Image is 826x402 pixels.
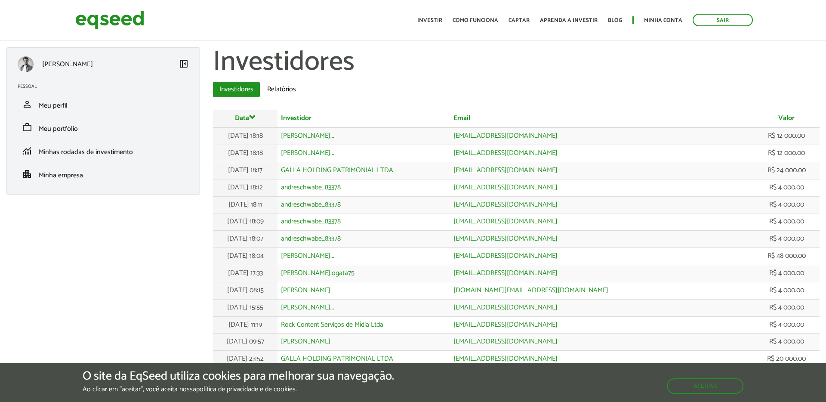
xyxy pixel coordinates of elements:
[213,213,277,231] td: [DATE] 18:09
[281,287,330,294] a: [PERSON_NAME]
[11,93,195,116] li: Meu perfil
[83,385,394,393] p: Ao clicar em "aceitar", você aceita nossa .
[754,334,820,351] td: R$ 4 000.00
[754,196,820,213] td: R$ 4 000.00
[213,179,277,196] td: [DATE] 18:12
[179,59,189,69] span: left_panel_close
[22,99,32,109] span: person
[453,235,558,242] a: [EMAIL_ADDRESS][DOMAIN_NAME]
[281,115,311,122] a: Investidor
[453,253,558,260] a: [EMAIL_ADDRESS][DOMAIN_NAME]
[39,100,68,111] span: Meu perfil
[453,167,558,174] a: [EMAIL_ADDRESS][DOMAIN_NAME]
[213,282,277,299] td: [DATE] 08:15
[11,116,195,139] li: Meu portfólio
[453,218,558,225] a: [EMAIL_ADDRESS][DOMAIN_NAME]
[754,316,820,334] td: R$ 4 000.00
[754,248,820,265] td: R$ 48 000.00
[213,196,277,213] td: [DATE] 18:11
[213,162,277,179] td: [DATE] 18:17
[235,114,256,122] a: Data
[75,9,144,31] img: EqSeed
[213,351,277,368] td: [DATE] 23:52
[213,145,277,162] td: [DATE] 18:18
[213,334,277,351] td: [DATE] 09:57
[453,322,558,328] a: [EMAIL_ADDRESS][DOMAIN_NAME]
[213,299,277,316] td: [DATE] 15:55
[213,248,277,265] td: [DATE] 18:04
[281,235,341,242] a: andreschwabe_83378
[453,133,558,139] a: [EMAIL_ADDRESS][DOMAIN_NAME]
[453,287,608,294] a: [DOMAIN_NAME][EMAIL_ADDRESS][DOMAIN_NAME]
[509,18,530,23] a: Captar
[754,162,820,179] td: R$ 24 000.00
[453,338,558,345] a: [EMAIL_ADDRESS][DOMAIN_NAME]
[281,184,341,191] a: andreschwabe_83378
[42,60,93,68] p: [PERSON_NAME]
[754,299,820,316] td: R$ 4 000.00
[754,213,820,231] td: R$ 4 000.00
[22,122,32,133] span: work
[754,351,820,368] td: R$ 20 000.00
[213,265,277,282] td: [DATE] 17:33
[18,122,189,133] a: workMeu portfólio
[754,231,820,248] td: R$ 4 000.00
[754,282,820,299] td: R$ 4 000.00
[453,150,558,157] a: [EMAIL_ADDRESS][DOMAIN_NAME]
[281,167,393,174] a: GALLA HOLDING PATRIMONIAL LTDA
[281,304,334,311] a: [PERSON_NAME]...
[213,82,260,97] a: Investidores
[213,316,277,334] td: [DATE] 11:19
[213,127,277,145] td: [DATE] 18:18
[261,82,302,97] a: Relatórios
[18,169,189,179] a: apartmentMinha empresa
[281,322,383,328] a: Rock Content Serviços de Mídia Ltda
[754,265,820,282] td: R$ 4 000.00
[453,304,558,311] a: [EMAIL_ADDRESS][DOMAIN_NAME]
[754,179,820,196] td: R$ 4 000.00
[608,18,622,23] a: Blog
[39,146,133,158] span: Minhas rodadas de investimento
[453,115,470,122] a: Email
[281,218,341,225] a: andreschwabe_83378
[453,184,558,191] a: [EMAIL_ADDRESS][DOMAIN_NAME]
[22,169,32,179] span: apartment
[667,378,743,394] button: Aceitar
[693,14,753,26] a: Sair
[281,253,334,260] a: [PERSON_NAME]...
[18,145,189,156] a: monitoringMinhas rodadas de investimento
[281,356,393,362] a: GALLA HOLDING PATRIMONIAL LTDA
[22,145,32,156] span: monitoring
[18,84,195,89] h2: Pessoal
[754,145,820,162] td: R$ 12 000.00
[453,201,558,208] a: [EMAIL_ADDRESS][DOMAIN_NAME]
[179,59,189,71] a: Colapsar menu
[754,127,820,145] td: R$ 12 000.00
[453,356,558,362] a: [EMAIL_ADDRESS][DOMAIN_NAME]
[453,18,498,23] a: Como funciona
[18,99,189,109] a: personMeu perfil
[213,231,277,248] td: [DATE] 18:07
[11,139,195,162] li: Minhas rodadas de investimento
[11,162,195,186] li: Minha empresa
[417,18,442,23] a: Investir
[281,338,330,345] a: [PERSON_NAME]
[281,133,334,139] a: [PERSON_NAME]...
[453,270,558,277] a: [EMAIL_ADDRESS][DOMAIN_NAME]
[281,201,341,208] a: andreschwabe_83378
[83,370,394,383] h5: O site da EqSeed utiliza cookies para melhorar sua navegação.
[39,123,78,135] span: Meu portfólio
[644,18,682,23] a: Minha conta
[196,386,296,393] a: política de privacidade e de cookies
[778,115,795,122] a: Valor
[540,18,598,23] a: Aprenda a investir
[213,47,820,77] h1: Investidores
[281,270,354,277] a: [PERSON_NAME].ogata75
[39,170,83,181] span: Minha empresa
[281,150,334,157] a: [PERSON_NAME]...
